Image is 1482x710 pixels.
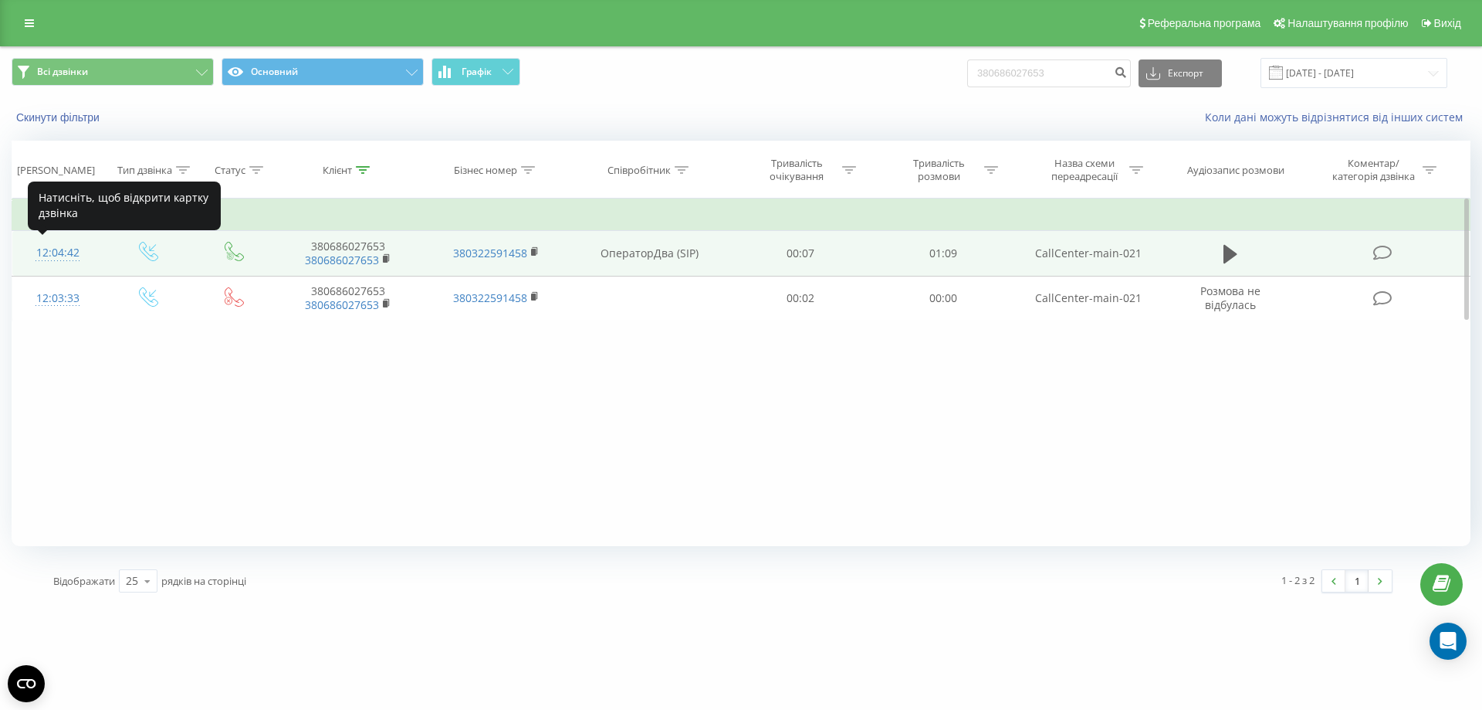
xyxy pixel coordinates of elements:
[1043,157,1125,183] div: Назва схеми переадресації
[28,182,221,230] div: Натисніть, щоб відкрити картку дзвінка
[1014,276,1162,321] td: CallCenter-main-021
[729,276,871,321] td: 00:02
[1287,17,1408,29] span: Налаштування профілю
[305,297,379,312] a: 380686027653
[756,157,838,183] div: Тривалість очікування
[1205,110,1470,124] a: Коли дані можуть відрізнятися вiд інших систем
[323,164,352,177] div: Клієнт
[1187,164,1284,177] div: Аудіозапис розмови
[12,58,214,86] button: Всі дзвінки
[37,66,88,78] span: Всі дзвінки
[8,665,45,702] button: Open CMP widget
[1430,623,1467,660] div: Open Intercom Messenger
[453,290,527,305] a: 380322591458
[28,284,88,314] div: 12:03:33
[431,58,520,86] button: Графік
[274,276,422,321] td: 380686027653
[12,110,107,124] button: Скинути фільтри
[215,164,245,177] div: Статус
[871,276,1013,321] td: 00:00
[222,58,424,86] button: Основний
[12,200,1470,231] td: Сьогодні
[161,574,246,588] span: рядків на сторінці
[1148,17,1261,29] span: Реферальна програма
[570,231,729,276] td: ОператорДва (SIP)
[1200,284,1260,312] span: Розмова не відбулась
[454,164,517,177] div: Бізнес номер
[898,157,980,183] div: Тривалість розмови
[1014,231,1162,276] td: CallCenter-main-021
[871,231,1013,276] td: 01:09
[607,164,671,177] div: Співробітник
[17,164,95,177] div: [PERSON_NAME]
[28,238,88,268] div: 12:04:42
[729,231,871,276] td: 00:07
[967,59,1131,87] input: Пошук за номером
[53,574,115,588] span: Відображати
[462,66,492,77] span: Графік
[1345,570,1369,592] a: 1
[1139,59,1222,87] button: Експорт
[117,164,172,177] div: Тип дзвінка
[1328,157,1419,183] div: Коментар/категорія дзвінка
[1434,17,1461,29] span: Вихід
[453,246,527,260] a: 380322591458
[1281,572,1315,588] div: 1 - 2 з 2
[274,231,422,276] td: 380686027653
[126,573,138,589] div: 25
[305,253,379,267] a: 380686027653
